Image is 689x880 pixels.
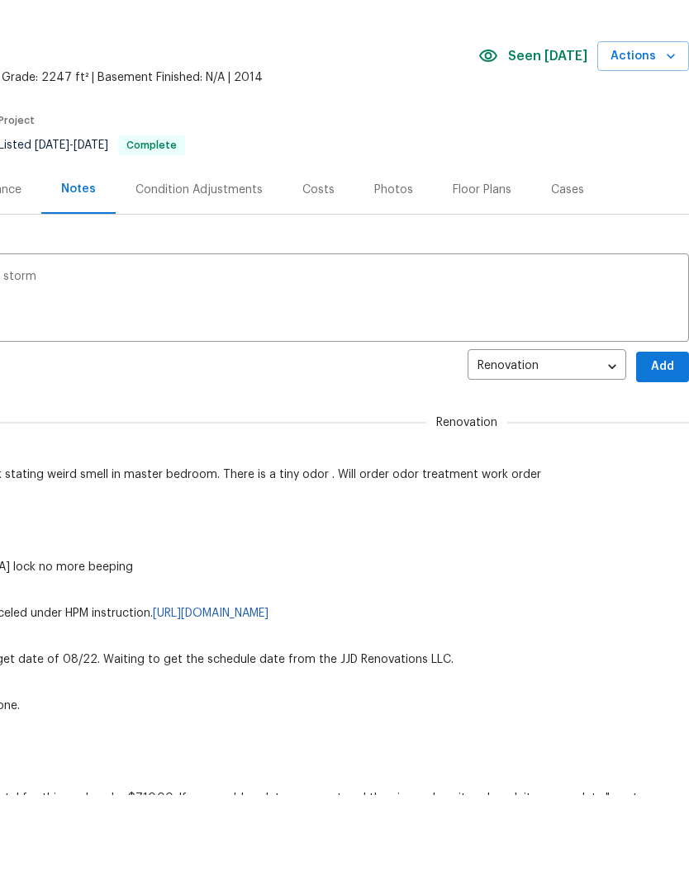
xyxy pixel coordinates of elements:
span: Actions [611,46,676,67]
span: Seen [DATE] [508,48,587,64]
span: Complete [120,140,183,150]
div: Costs [302,182,335,198]
div: Condition Adjustments [135,182,263,198]
span: Add [649,357,676,377]
div: Floor Plans [453,182,511,198]
button: Add [636,352,689,382]
span: [DATE] [35,140,69,151]
span: - [35,140,108,151]
span: [DATE] [74,140,108,151]
div: Notes [61,181,96,197]
div: Cases [551,182,584,198]
div: Photos [374,182,413,198]
button: Actions [597,41,689,72]
div: Renovation [468,347,626,387]
a: [URL][DOMAIN_NAME] [153,608,268,619]
span: Renovation [426,414,507,431]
